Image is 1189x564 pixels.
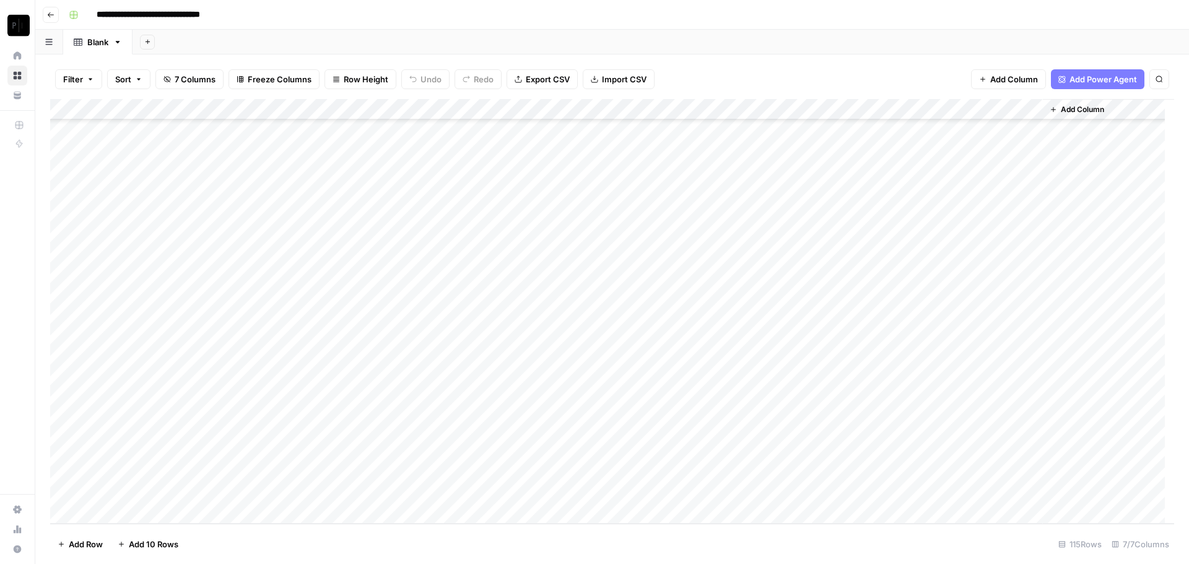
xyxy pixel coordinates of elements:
[1107,534,1174,554] div: 7/7 Columns
[1069,73,1137,85] span: Add Power Agent
[1061,104,1104,115] span: Add Column
[110,534,186,554] button: Add 10 Rows
[155,69,224,89] button: 7 Columns
[55,69,102,89] button: Filter
[526,73,570,85] span: Export CSV
[583,69,655,89] button: Import CSV
[474,73,494,85] span: Redo
[115,73,131,85] span: Sort
[50,534,110,554] button: Add Row
[87,36,108,48] div: Blank
[507,69,578,89] button: Export CSV
[7,85,27,105] a: Your Data
[324,69,396,89] button: Row Height
[69,538,103,550] span: Add Row
[175,73,216,85] span: 7 Columns
[229,69,320,89] button: Freeze Columns
[1045,102,1109,118] button: Add Column
[63,73,83,85] span: Filter
[420,73,442,85] span: Undo
[7,500,27,519] a: Settings
[7,46,27,66] a: Home
[1053,534,1107,554] div: 115 Rows
[7,14,30,37] img: Paragon Intel - Copyediting Logo
[248,73,311,85] span: Freeze Columns
[990,73,1038,85] span: Add Column
[129,538,178,550] span: Add 10 Rows
[1051,69,1144,89] button: Add Power Agent
[602,73,647,85] span: Import CSV
[7,66,27,85] a: Browse
[107,69,150,89] button: Sort
[7,539,27,559] button: Help + Support
[7,10,27,41] button: Workspace: Paragon Intel - Copyediting
[7,519,27,539] a: Usage
[971,69,1046,89] button: Add Column
[455,69,502,89] button: Redo
[63,30,133,54] a: Blank
[344,73,388,85] span: Row Height
[401,69,450,89] button: Undo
